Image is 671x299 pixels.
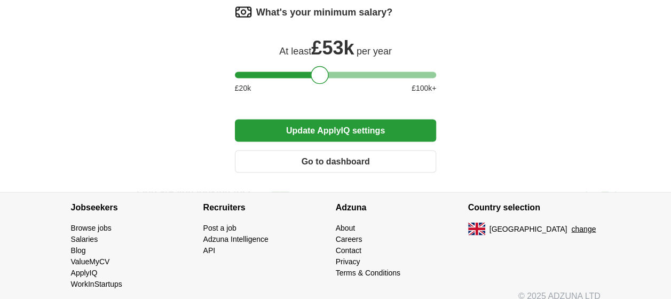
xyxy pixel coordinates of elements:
span: £ 53k [311,36,354,58]
span: £ 100 k+ [412,82,436,93]
span: At least [279,45,311,56]
a: WorkInStartups [71,279,122,288]
a: Privacy [336,257,360,265]
a: Adzuna Intelligence [203,234,269,243]
a: Post a job [203,223,236,232]
a: Terms & Conditions [336,268,400,277]
h4: Country selection [468,192,601,222]
span: per year [357,45,392,56]
a: ValueMyCV [71,257,110,265]
a: Blog [71,246,86,254]
label: What's your minimum salary? [256,5,392,19]
button: Go to dashboard [235,150,437,172]
span: £ 20 k [235,82,251,93]
a: API [203,246,216,254]
a: About [336,223,356,232]
img: salary.png [235,3,252,20]
a: Careers [336,234,362,243]
a: Browse jobs [71,223,112,232]
button: change [571,223,596,234]
a: Salaries [71,234,98,243]
button: Update ApplyIQ settings [235,119,437,141]
span: [GEOGRAPHIC_DATA] [490,223,567,234]
a: ApplyIQ [71,268,98,277]
a: Contact [336,246,361,254]
img: UK flag [468,222,485,235]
